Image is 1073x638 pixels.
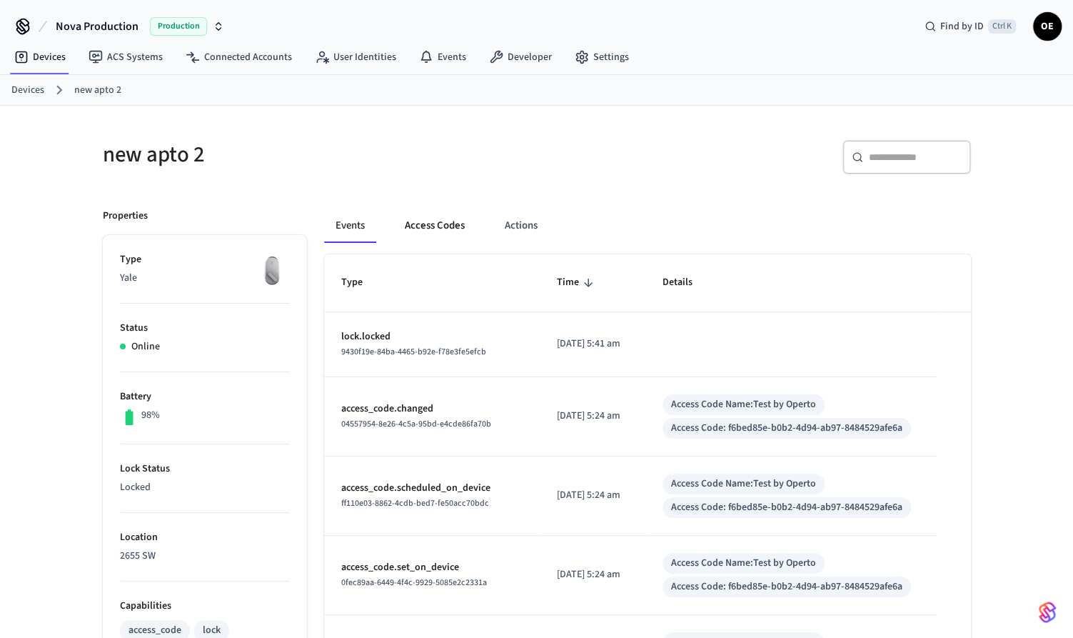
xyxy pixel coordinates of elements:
button: Events [324,209,376,243]
span: Ctrl K [988,19,1016,34]
span: Details [663,271,711,294]
a: Settings [563,44,640,70]
p: Online [131,339,160,354]
p: access_code.changed [341,402,523,417]
a: ACS Systems [77,44,174,70]
span: 9430f19e-84ba-4465-b92e-f78e3fe5efcb [341,346,486,358]
div: access_code [129,623,181,638]
p: access_code.scheduled_on_device [341,481,523,496]
span: Production [150,17,207,36]
div: Access Code: f6bed85e-b0b2-4d94-ab97-8484529afe6a [671,579,902,594]
span: Find by ID [940,19,984,34]
p: Status [120,321,290,336]
img: August Wifi Smart Lock 3rd Gen, Silver, Front [254,252,290,288]
p: Locked [120,480,290,495]
a: Connected Accounts [174,44,303,70]
a: new apto 2 [74,83,121,98]
p: lock.locked [341,329,523,344]
p: Yale [120,271,290,286]
span: ff110e03-8862-4cdb-bed7-fe50acc70bdc [341,497,489,509]
span: Nova Production [56,18,138,35]
p: [DATE] 5:24 am [557,409,628,424]
div: Access Code: f6bed85e-b0b2-4d94-ab97-8484529afe6a [671,421,902,436]
span: OE [1034,14,1060,39]
button: OE [1033,12,1062,41]
div: Find by IDCtrl K [913,14,1027,39]
span: Time [557,271,598,294]
p: Type [120,252,290,267]
span: 04557954-8e26-4c5a-95bd-e4cde86fa70b [341,418,491,430]
p: Capabilities [120,599,290,614]
p: Properties [103,209,148,224]
p: 98% [141,408,160,423]
a: Devices [11,83,44,98]
div: Access Code Name: Test by Operto [671,556,816,571]
a: Developer [478,44,563,70]
p: [DATE] 5:41 am [557,337,628,352]
p: [DATE] 5:24 am [557,488,628,503]
button: Access Codes [393,209,476,243]
p: Lock Status [120,462,290,477]
div: Access Code Name: Test by Operto [671,477,816,492]
p: [DATE] 5:24 am [557,567,628,582]
a: Devices [3,44,77,70]
p: 2655 SW [120,549,290,564]
div: lock [203,623,221,638]
span: 0fec89aa-6449-4f4c-9929-5085e2c2331a [341,577,487,589]
button: Actions [493,209,549,243]
div: Access Code Name: Test by Operto [671,397,816,412]
p: Battery [120,389,290,404]
p: Location [120,530,290,545]
a: User Identities [303,44,408,70]
img: SeamLogoGradient.69752ec5.svg [1039,601,1056,624]
div: Access Code: f6bed85e-b0b2-4d94-ab97-8484529afe6a [671,500,902,515]
span: Type [341,271,381,294]
a: Events [408,44,478,70]
h5: new apto 2 [103,140,528,169]
p: access_code.set_on_device [341,560,523,575]
div: ant example [324,209,971,243]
